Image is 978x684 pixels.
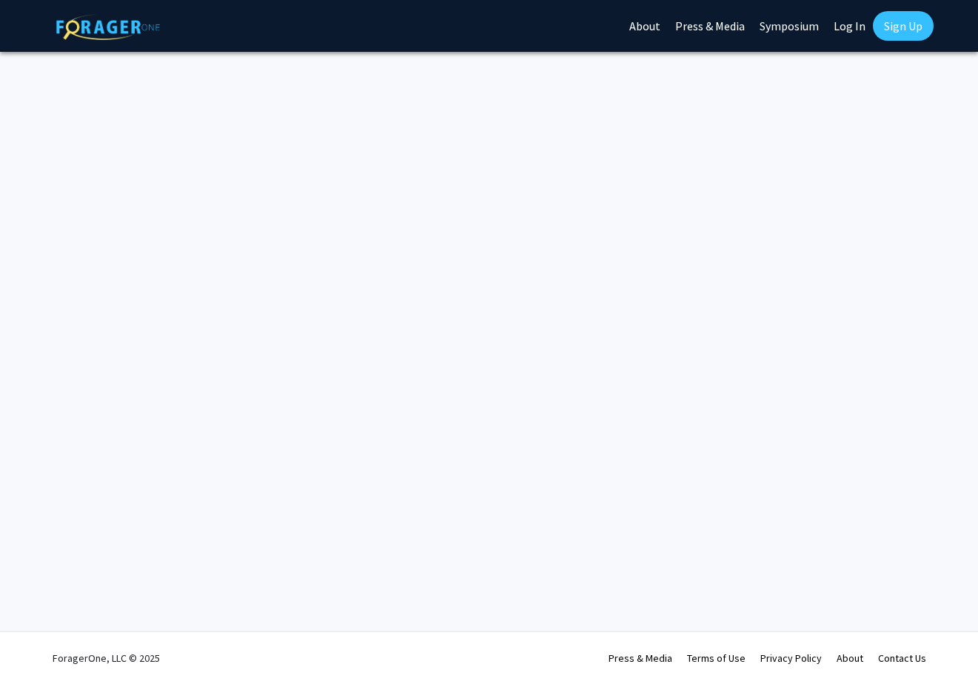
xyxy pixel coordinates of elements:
[760,651,822,665] a: Privacy Policy
[609,651,672,665] a: Press & Media
[878,651,926,665] a: Contact Us
[56,14,160,40] img: ForagerOne Logo
[873,11,934,41] a: Sign Up
[837,651,863,665] a: About
[53,632,160,684] div: ForagerOne, LLC © 2025
[687,651,746,665] a: Terms of Use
